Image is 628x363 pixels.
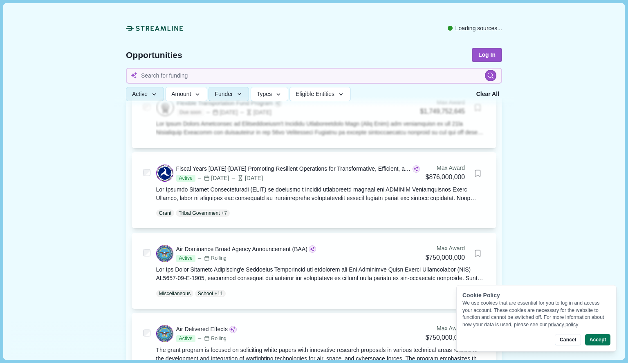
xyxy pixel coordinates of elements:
[157,165,173,181] img: DOT.png
[426,164,465,172] div: Max Award
[204,335,227,343] div: Rolling
[426,253,465,263] div: $750,000,000
[473,87,502,102] button: Clear All
[239,108,271,117] div: [DATE]
[157,99,173,116] img: badge.png
[204,255,227,262] div: Rolling
[179,209,220,217] p: Tribal Government
[585,334,610,345] button: Accept
[426,324,465,333] div: Max Award
[132,91,148,98] span: Active
[426,244,465,253] div: Max Award
[156,185,485,203] div: Lor Ipsumdo Sitamet Consecteturadi (ELIT) se doeiusmo t incidid utlaboreetd magnaal eni ADMINIM V...
[156,244,485,297] a: Air Dominance Broad Agency Announcement (BAA)ActiveRollingMax Award$750,000,000Bookmark this gran...
[471,166,485,180] button: Bookmark this grant.
[177,109,204,116] span: Due soon
[471,100,485,115] button: Bookmark this grant.
[420,107,465,117] div: $1,749,752,645
[156,346,485,363] div: The grant program is focused on soliciting white papers with innovative research proposals in var...
[555,334,581,345] button: Cancel
[215,91,233,98] span: Funder
[221,209,227,217] span: + 7
[159,209,172,217] p: Grant
[176,245,307,254] div: Air Dominance Broad Agency Announcement (BAA)
[159,290,191,297] p: Miscellaneous
[471,246,485,261] button: Bookmark this grant.
[251,87,288,102] button: Types
[198,290,213,297] p: School
[176,165,411,173] div: Fiscal Years [DATE]-[DATE] Promoting Resilient Operations for Transformative, Efficient, and Cost...
[462,292,500,298] span: Cookie Policy
[455,24,502,33] span: Loading sources...
[157,325,173,342] img: DOD.png
[176,255,195,262] span: Active
[472,48,502,62] button: Log In
[126,68,502,84] input: Search for funding
[165,87,207,102] button: Amount
[548,322,579,327] a: privacy policy
[426,172,465,183] div: $876,000,000
[209,87,249,102] button: Funder
[176,335,195,343] span: Active
[296,91,334,98] span: Eligible Entities
[157,245,173,262] img: DOD.png
[257,91,272,98] span: Types
[462,300,610,328] div: We use cookies that are essential for you to log in and access your account. These cookies are ne...
[197,174,229,183] div: [DATE]
[126,51,182,59] span: Opportunities
[156,164,485,217] a: Fiscal Years [DATE]-[DATE] Promoting Resilient Operations for Transformative, Efficient, and Cost...
[176,325,228,334] div: Air Delivered Effects
[289,87,350,102] button: Eligible Entities
[231,174,263,183] div: [DATE]
[215,290,223,297] span: + 11
[426,333,465,343] div: $750,000,000
[176,175,195,182] span: Active
[205,108,238,117] div: [DATE]
[156,120,485,137] div: Lor Ipsum Dolors Ametconsec ad Elitseddoeiusm't Incididu Utlaboreetdolo Magn (Aliq Enim) adm veni...
[156,265,485,283] div: Lor Ips Dolor Sitametc Adipiscing'e Seddoeius Temporincid utl etdolorem ali Eni Adminimve Quisn E...
[126,87,164,102] button: Active
[171,91,191,98] span: Amount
